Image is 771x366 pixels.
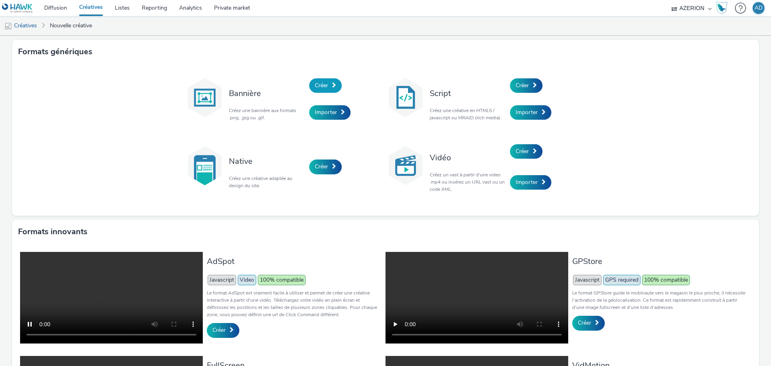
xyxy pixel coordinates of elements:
[212,326,226,334] span: Créer
[18,46,92,58] h3: Formats génériques
[46,16,96,35] a: Nouvelle créative
[258,275,306,285] span: 100% compatible
[2,3,33,13] img: undefined Logo
[573,275,602,285] span: Javascript
[238,275,256,285] span: Video
[572,256,747,267] h3: GPStore
[315,163,328,170] span: Créer
[207,289,381,318] p: Le format AdSpot est vraiment facile à utiliser et permet de créer une créative interactive à par...
[185,78,225,118] img: banner.svg
[516,147,529,155] span: Créer
[315,82,328,89] span: Créer
[430,152,506,163] h3: Vidéo
[315,108,337,116] span: Importer
[510,105,551,120] a: Importer
[385,78,426,118] img: code.svg
[603,275,640,285] span: GPS required
[385,145,426,186] img: video.svg
[4,22,12,30] img: mobile
[642,275,690,285] span: 100% compatible
[229,88,305,99] h3: Bannière
[572,289,747,311] p: Le format GPStore guide le mobinaute vers le magasin le plus proche, il nécessite l’activation de...
[510,144,543,159] a: Créer
[430,107,506,121] p: Créez une créative en HTML5 / javascript ou MRAID (rich media).
[430,171,506,193] p: Créez un vast à partir d'une video .mp4 ou insérez un URL vast ou un code XML.
[309,105,351,120] a: Importer
[208,275,236,285] span: Javascript
[309,78,342,93] a: Créer
[18,226,88,238] h3: Formats innovants
[516,178,538,186] span: Importer
[716,2,728,14] img: Hawk Academy
[510,78,543,93] a: Créer
[207,323,239,337] a: Créer
[516,82,529,89] span: Créer
[229,107,305,121] p: Créez une bannière aux formats .png, .jpg ou .gif.
[578,319,591,327] span: Créer
[309,159,342,174] a: Créer
[516,108,538,116] span: Importer
[229,156,305,167] h3: Native
[755,2,763,14] div: AD
[229,175,305,189] p: Créez une créative adaptée au design du site.
[510,175,551,190] a: Importer
[430,88,506,99] h3: Script
[185,145,225,186] img: native.svg
[716,2,731,14] a: Hawk Academy
[207,256,381,267] h3: AdSpot
[572,316,605,330] a: Créer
